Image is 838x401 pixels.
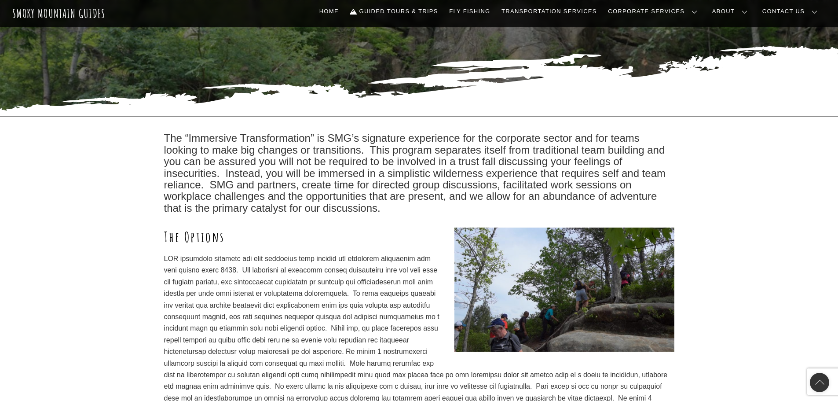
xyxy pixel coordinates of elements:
[446,2,494,21] a: Fly Fishing
[709,2,754,21] a: About
[347,2,442,21] a: Guided Tours & Trips
[604,2,704,21] a: Corporate Services
[498,2,600,21] a: Transportation Services
[164,132,674,214] p: The “Immersive Transformation” is SMG’s signature experience for the corporate sector and for tea...
[12,6,106,21] a: Smoky Mountain Guides
[316,2,342,21] a: Home
[164,228,674,246] h2: The Options
[759,2,824,21] a: Contact Us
